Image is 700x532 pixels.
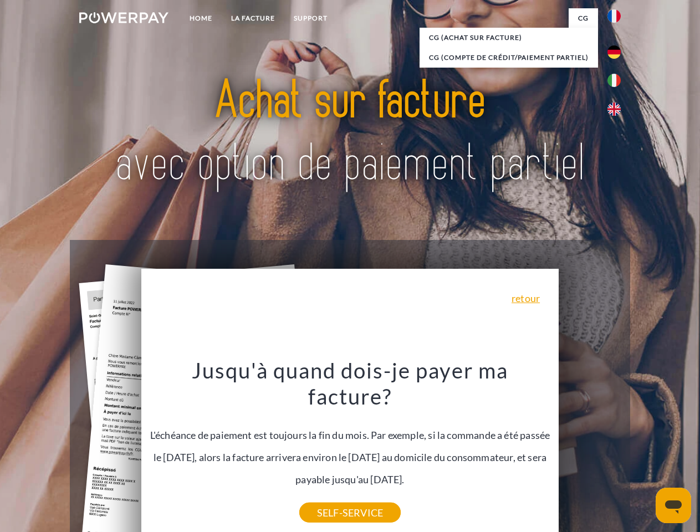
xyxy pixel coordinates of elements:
[180,8,222,28] a: Home
[106,53,594,212] img: title-powerpay_fr.svg
[420,28,598,48] a: CG (achat sur facture)
[148,357,553,513] div: L'échéance de paiement est toujours la fin du mois. Par exemple, si la commande a été passée le [...
[656,488,691,523] iframe: Bouton de lancement de la fenêtre de messagerie
[420,48,598,68] a: CG (Compte de crédit/paiement partiel)
[607,9,621,23] img: fr
[569,8,598,28] a: CG
[607,45,621,59] img: de
[607,103,621,116] img: en
[607,74,621,87] img: it
[299,503,401,523] a: SELF-SERVICE
[148,357,553,410] h3: Jusqu'à quand dois-je payer ma facture?
[284,8,337,28] a: Support
[222,8,284,28] a: LA FACTURE
[512,293,540,303] a: retour
[79,12,168,23] img: logo-powerpay-white.svg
